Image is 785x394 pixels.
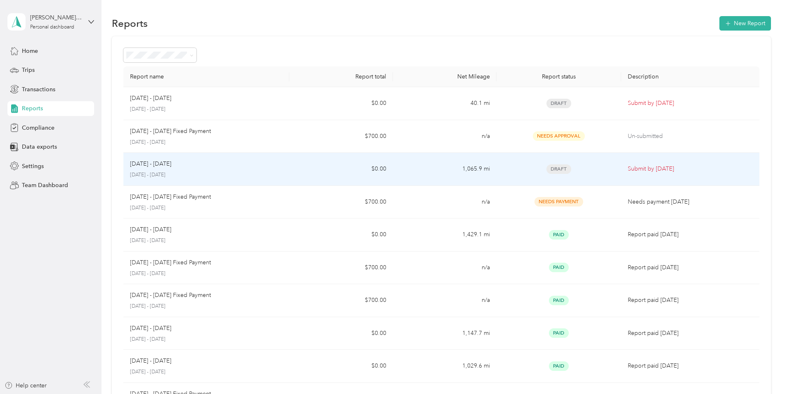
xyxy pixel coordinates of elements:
td: 1,065.9 mi [393,153,497,186]
span: Paid [549,361,569,371]
td: n/a [393,186,497,219]
p: [DATE] - [DATE] [130,94,171,103]
p: Report paid [DATE] [628,296,753,305]
p: Needs payment [DATE] [628,197,753,206]
td: $0.00 [289,153,393,186]
span: Settings [22,162,44,171]
th: Description [621,66,759,87]
div: Personal dashboard [30,25,74,30]
button: Help center [5,381,47,390]
span: Paid [549,263,569,272]
h1: Reports [112,19,148,28]
p: [DATE] - [DATE] Fixed Payment [130,127,211,136]
td: n/a [393,120,497,153]
span: Home [22,47,38,55]
p: [DATE] - [DATE] [130,270,283,278]
span: Reports [22,104,43,113]
p: [DATE] - [DATE] [130,336,283,343]
span: Draft [546,164,571,174]
p: [DATE] - [DATE] Fixed Payment [130,258,211,267]
td: 40.1 mi [393,87,497,120]
p: [DATE] - [DATE] [130,368,283,376]
th: Net Mileage [393,66,497,87]
td: $0.00 [289,218,393,252]
p: Report paid [DATE] [628,230,753,239]
iframe: Everlance-gr Chat Button Frame [739,348,785,394]
p: Un-submitted [628,132,753,141]
th: Report total [289,66,393,87]
span: Transactions [22,85,55,94]
span: Needs Payment [534,197,583,206]
p: Submit by [DATE] [628,99,753,108]
p: [DATE] - [DATE] Fixed Payment [130,291,211,300]
p: [DATE] - [DATE] [130,139,283,146]
td: $0.00 [289,87,393,120]
p: [DATE] - [DATE] [130,324,171,333]
p: [DATE] - [DATE] [130,356,171,366]
span: Data exports [22,142,57,151]
span: Trips [22,66,35,74]
span: Compliance [22,123,54,132]
td: $0.00 [289,317,393,350]
p: [DATE] - [DATE] [130,237,283,244]
span: Draft [546,99,571,108]
button: New Report [719,16,771,31]
td: 1,429.1 mi [393,218,497,252]
p: [DATE] - [DATE] Fixed Payment [130,192,211,202]
span: Paid [549,328,569,338]
td: n/a [393,284,497,317]
p: [DATE] - [DATE] [130,106,283,113]
p: [DATE] - [DATE] [130,225,171,234]
td: $700.00 [289,120,393,153]
p: [DATE] - [DATE] [130,303,283,310]
td: 1,029.6 mi [393,350,497,383]
div: [PERSON_NAME] III [30,13,82,22]
td: $0.00 [289,350,393,383]
th: Report name [123,66,289,87]
div: Report status [503,73,614,80]
td: $700.00 [289,186,393,219]
p: Report paid [DATE] [628,329,753,338]
td: $700.00 [289,284,393,317]
p: [DATE] - [DATE] [130,171,283,179]
p: Report paid [DATE] [628,263,753,272]
td: n/a [393,252,497,285]
p: Report paid [DATE] [628,361,753,370]
span: Needs Approval [533,131,585,141]
td: 1,147.7 mi [393,317,497,350]
span: Team Dashboard [22,181,68,190]
td: $700.00 [289,252,393,285]
p: [DATE] - [DATE] [130,204,283,212]
span: Paid [549,296,569,305]
p: Submit by [DATE] [628,164,753,173]
span: Paid [549,230,569,240]
p: [DATE] - [DATE] [130,159,171,169]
